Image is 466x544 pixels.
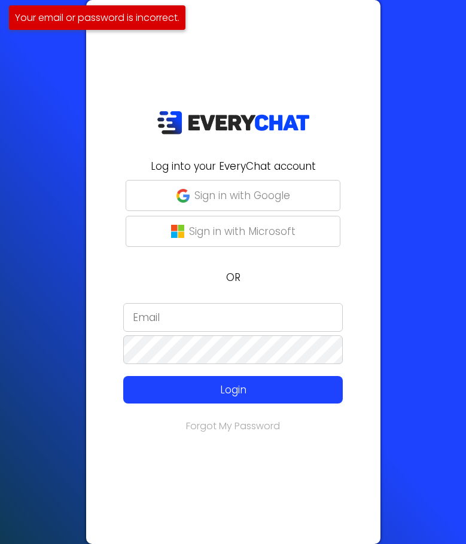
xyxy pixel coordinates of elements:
[157,111,310,135] img: EveryChat_logo_dark.png
[123,376,343,404] button: Login
[126,180,340,211] button: Sign in with Google
[145,382,321,398] p: Login
[93,158,373,174] h2: Log into your EveryChat account
[93,270,373,285] p: OR
[176,189,190,202] img: google-g.png
[123,303,343,332] input: Email
[189,224,296,239] p: Sign in with Microsoft
[186,419,280,433] a: Forgot My Password
[171,225,184,238] img: microsoft-logo.png
[194,188,290,203] p: Sign in with Google
[126,216,340,247] button: Sign in with Microsoft
[15,10,179,25] p: Your email or password is incorrect.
